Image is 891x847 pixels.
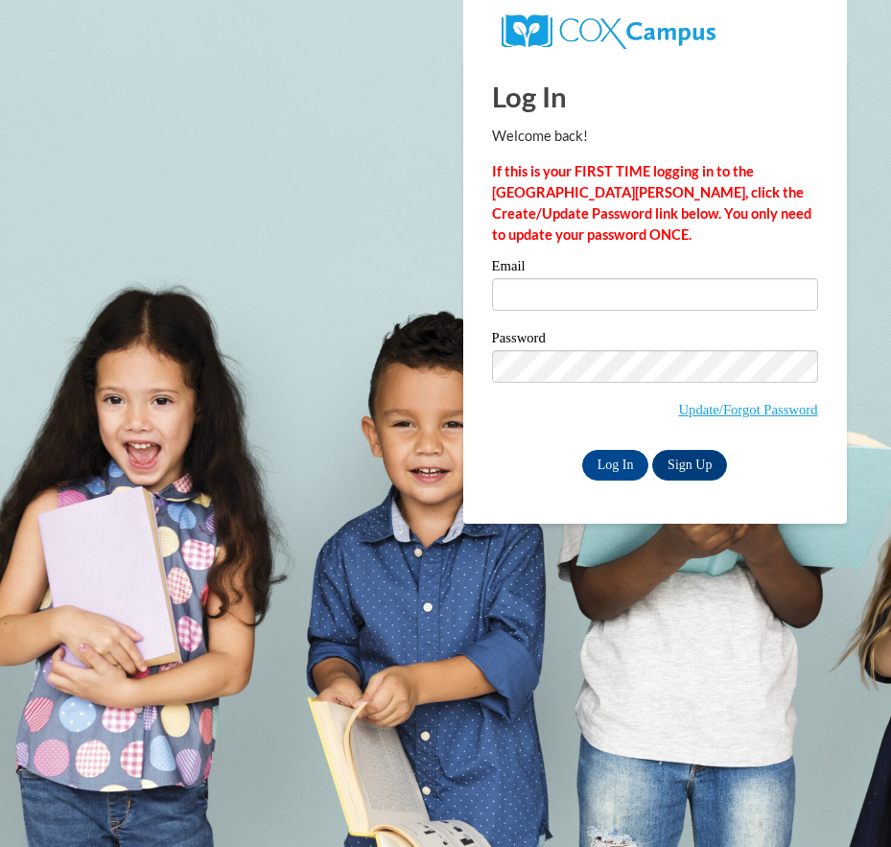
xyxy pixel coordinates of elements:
a: Update/Forgot Password [678,402,817,417]
h1: Log In [492,77,818,116]
a: Sign Up [652,450,727,481]
a: COX Campus [502,22,715,38]
p: Welcome back! [492,126,818,147]
strong: If this is your FIRST TIME logging in to the [GEOGRAPHIC_DATA][PERSON_NAME], click the Create/Upd... [492,163,811,243]
img: COX Campus [502,14,715,49]
input: Log In [582,450,649,481]
label: Email [492,259,818,278]
label: Password [492,331,818,350]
